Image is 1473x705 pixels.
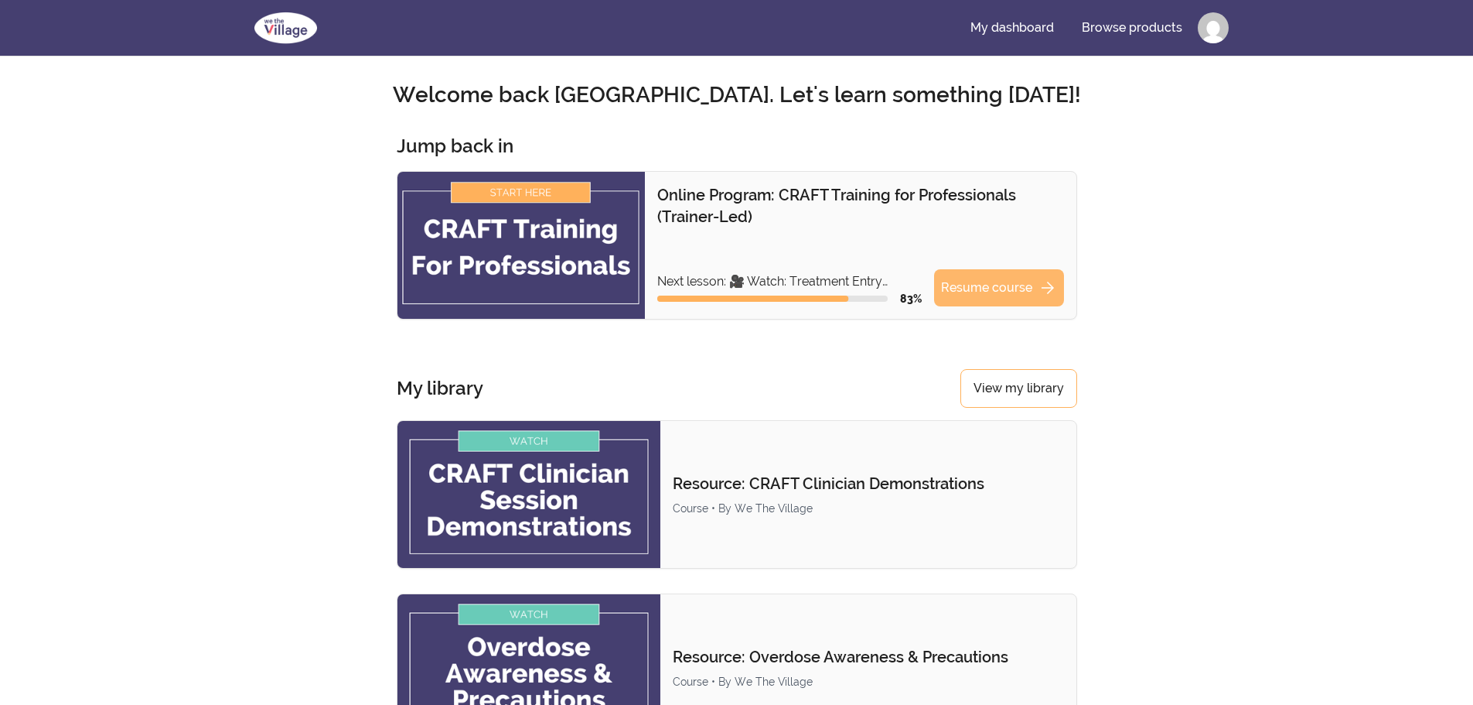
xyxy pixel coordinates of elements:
img: Product image for Resource: CRAFT Clinician Demonstrations [397,421,661,568]
a: Product image for Resource: CRAFT Clinician DemonstrationsResource: CRAFT Clinician Demonstration... [397,420,1077,569]
span: 83 % [900,293,922,305]
a: Resume coursearrow_forward [934,269,1064,306]
div: Course progress [657,296,888,302]
span: arrow_forward [1038,279,1057,297]
p: Resource: CRAFT Clinician Demonstrations [673,473,1063,495]
div: Course • By We The Village [673,501,1063,516]
h2: Welcome back [GEOGRAPHIC_DATA]. Let's learn something [DATE]! [245,81,1229,109]
h3: My library [397,376,483,401]
a: View my library [960,369,1077,408]
a: My dashboard [958,9,1066,46]
img: We The Village logo [245,9,326,46]
p: Next lesson: 🎥 Watch: Treatment Entry Checklist [657,272,922,291]
p: Resource: Overdose Awareness & Precautions [673,646,1063,668]
p: Online Program: CRAFT Training for Professionals (Trainer-Led) [657,184,1064,228]
img: Profile image for Victoria [1198,12,1229,43]
img: Product image for Online Program: CRAFT Training for Professionals (Trainer-Led) [397,172,645,319]
div: Course • By We The Village [673,674,1063,690]
h3: Jump back in [397,134,513,159]
nav: Main [958,9,1229,46]
a: Browse products [1069,9,1195,46]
